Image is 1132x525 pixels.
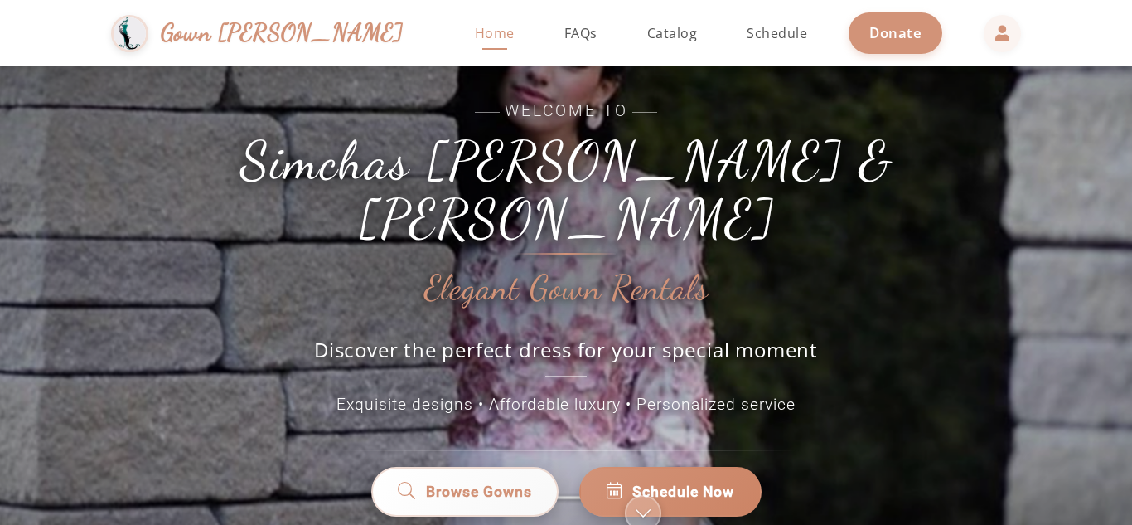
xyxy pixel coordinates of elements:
[161,15,404,51] span: Gown [PERSON_NAME]
[426,481,532,503] span: Browse Gowns
[849,12,942,53] a: Donate
[564,24,597,42] span: FAQs
[193,132,939,249] h1: Simchas [PERSON_NAME] & [PERSON_NAME]
[647,24,698,42] span: Catalog
[111,11,420,56] a: Gown [PERSON_NAME]
[869,23,922,42] span: Donate
[193,100,939,124] span: Welcome to
[747,24,807,42] span: Schedule
[297,336,835,377] p: Discover the perfect dress for your special moment
[424,270,709,308] h2: Elegant Gown Rentals
[111,15,148,52] img: Gown Gmach Logo
[193,393,939,417] p: Exquisite designs • Affordable luxury • Personalized service
[632,481,734,503] span: Schedule Now
[475,24,515,42] span: Home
